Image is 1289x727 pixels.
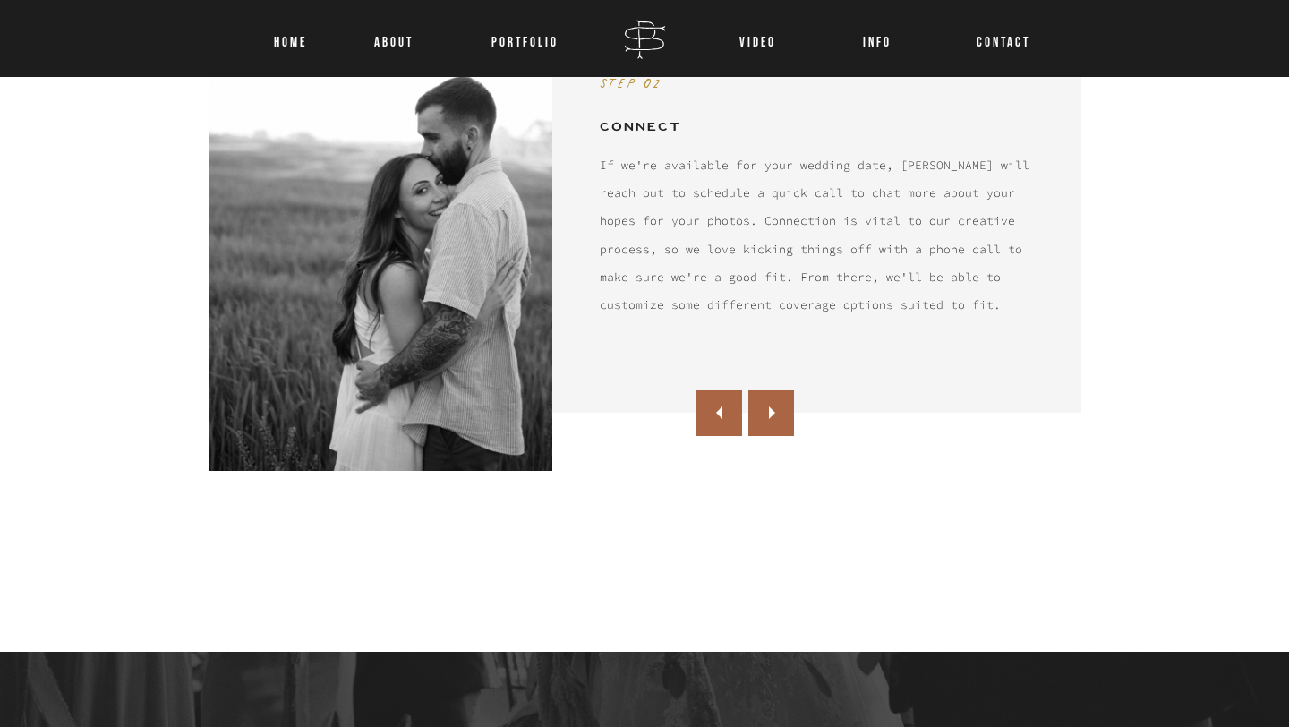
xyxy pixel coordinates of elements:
[371,27,417,50] a: About
[977,27,1018,50] a: CONTACT
[600,115,870,132] h2: CONNECT
[600,64,734,87] h3: STEP 02.
[600,151,1040,334] a: If we're available for your wedding date, [PERSON_NAME] will reach out to schedule a quick call t...
[483,27,567,50] a: Portfolio
[738,27,778,50] a: VIDEO
[268,27,312,50] a: Home
[844,27,909,50] a: INFO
